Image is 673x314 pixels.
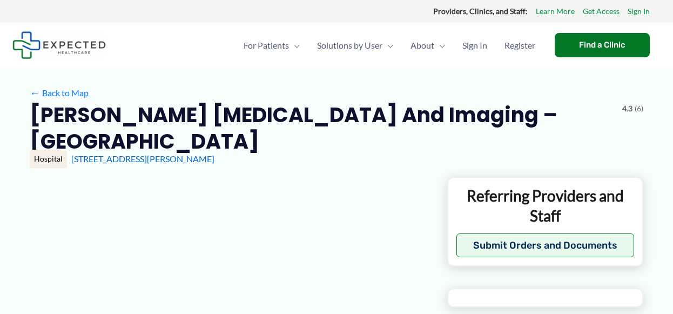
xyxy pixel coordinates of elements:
[30,88,40,98] span: ←
[71,153,214,164] a: [STREET_ADDRESS][PERSON_NAME]
[504,26,535,64] span: Register
[30,150,67,168] div: Hospital
[12,31,106,59] img: Expected Healthcare Logo - side, dark font, small
[235,26,544,64] nav: Primary Site Navigation
[433,6,528,16] strong: Providers, Clinics, and Staff:
[628,4,650,18] a: Sign In
[235,26,308,64] a: For PatientsMenu Toggle
[289,26,300,64] span: Menu Toggle
[496,26,544,64] a: Register
[456,186,634,225] p: Referring Providers and Staff
[244,26,289,64] span: For Patients
[317,26,382,64] span: Solutions by User
[30,102,614,155] h2: [PERSON_NAME] [MEDICAL_DATA] and Imaging – [GEOGRAPHIC_DATA]
[583,4,620,18] a: Get Access
[454,26,496,64] a: Sign In
[555,33,650,57] a: Find a Clinic
[30,85,89,101] a: ←Back to Map
[410,26,434,64] span: About
[462,26,487,64] span: Sign In
[382,26,393,64] span: Menu Toggle
[402,26,454,64] a: AboutMenu Toggle
[536,4,575,18] a: Learn More
[308,26,402,64] a: Solutions by UserMenu Toggle
[434,26,445,64] span: Menu Toggle
[622,102,632,116] span: 4.3
[635,102,643,116] span: (6)
[456,233,634,257] button: Submit Orders and Documents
